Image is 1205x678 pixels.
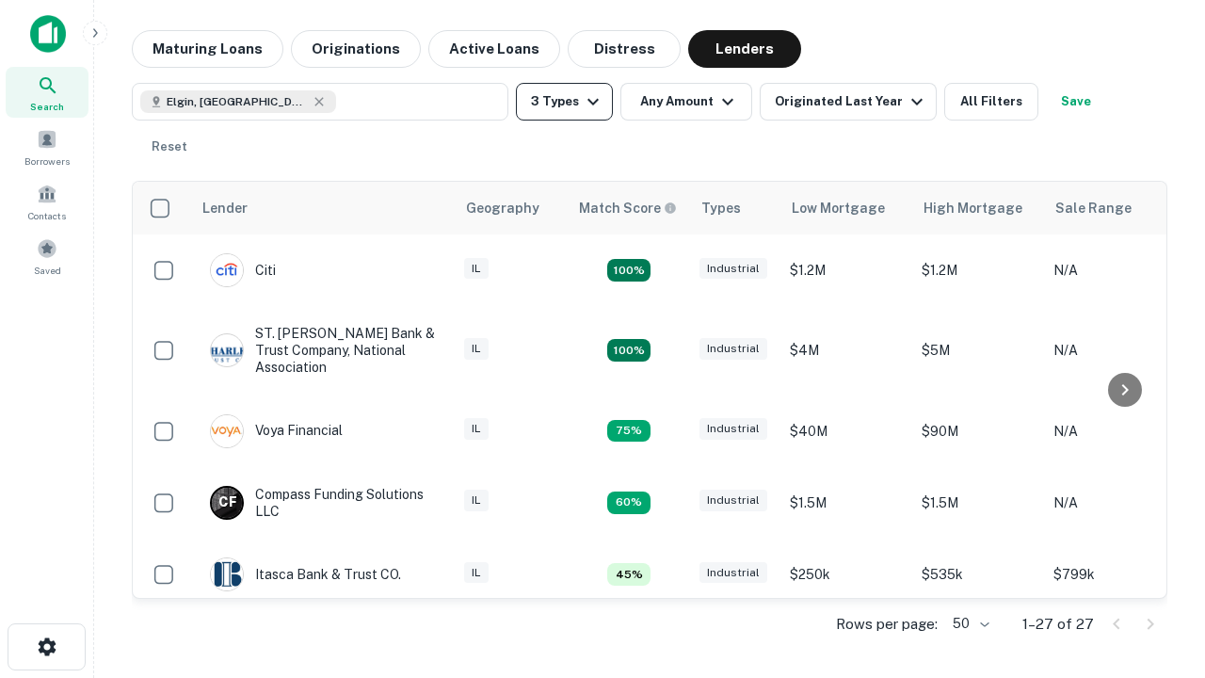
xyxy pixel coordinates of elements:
td: $535k [912,539,1044,610]
div: Matching Properties: 12, hasApolloMatch: undefined [607,339,651,362]
div: Originated Last Year [775,90,928,113]
div: 50 [945,610,992,638]
div: Geography [466,197,539,219]
div: Capitalize uses an advanced AI algorithm to match your search with the best lender. The match sco... [579,198,677,218]
th: Low Mortgage [780,182,912,234]
button: Originated Last Year [760,83,937,121]
div: Matching Properties: 3, hasApolloMatch: undefined [607,563,651,586]
p: C F [218,492,236,512]
div: IL [464,490,489,511]
button: Originations [291,30,421,68]
div: Matching Properties: 4, hasApolloMatch: undefined [607,492,651,514]
th: Capitalize uses an advanced AI algorithm to match your search with the best lender. The match sco... [568,182,690,234]
button: Save your search to get updates of matches that match your search criteria. [1046,83,1106,121]
div: Types [701,197,741,219]
div: Matching Properties: 9, hasApolloMatch: undefined [607,259,651,282]
span: Saved [34,263,61,278]
td: $1.5M [912,467,1044,539]
h6: Match Score [579,198,673,218]
button: Elgin, [GEOGRAPHIC_DATA], [GEOGRAPHIC_DATA] [132,83,508,121]
img: picture [211,254,243,286]
a: Saved [6,231,88,282]
button: Lenders [688,30,801,68]
div: Industrial [699,258,767,280]
td: $1.2M [912,234,1044,306]
div: Itasca Bank & Trust CO. [210,557,401,591]
div: Citi [210,253,276,287]
img: picture [211,334,243,366]
img: picture [211,415,243,447]
th: High Mortgage [912,182,1044,234]
div: IL [464,418,489,440]
div: IL [464,338,489,360]
button: All Filters [944,83,1038,121]
button: 3 Types [516,83,613,121]
p: Rows per page: [836,613,938,636]
span: Borrowers [24,153,70,169]
a: Search [6,67,88,118]
button: Maturing Loans [132,30,283,68]
span: Contacts [28,208,66,223]
div: High Mortgage [924,197,1022,219]
th: Lender [191,182,455,234]
div: Industrial [699,490,767,511]
td: $40M [780,395,912,467]
div: Industrial [699,338,767,360]
div: Sale Range [1055,197,1132,219]
a: Borrowers [6,121,88,172]
a: Contacts [6,176,88,227]
div: ST. [PERSON_NAME] Bank & Trust Company, National Association [210,325,436,377]
img: picture [211,558,243,590]
div: Industrial [699,418,767,440]
th: Geography [455,182,568,234]
div: Matching Properties: 5, hasApolloMatch: undefined [607,420,651,443]
div: Lender [202,197,248,219]
span: Search [30,99,64,114]
td: $5M [912,306,1044,395]
img: capitalize-icon.png [30,15,66,53]
td: $1.5M [780,467,912,539]
div: IL [464,562,489,584]
div: Low Mortgage [792,197,885,219]
button: Any Amount [620,83,752,121]
button: Active Loans [428,30,560,68]
td: $90M [912,395,1044,467]
td: $1.2M [780,234,912,306]
p: 1–27 of 27 [1022,613,1094,636]
button: Distress [568,30,681,68]
div: IL [464,258,489,280]
div: Voya Financial [210,414,343,448]
button: Reset [139,128,200,166]
div: Industrial [699,562,767,584]
iframe: Chat Widget [1111,467,1205,557]
th: Types [690,182,780,234]
span: Elgin, [GEOGRAPHIC_DATA], [GEOGRAPHIC_DATA] [167,93,308,110]
div: Compass Funding Solutions LLC [210,486,436,520]
td: $250k [780,539,912,610]
td: $4M [780,306,912,395]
